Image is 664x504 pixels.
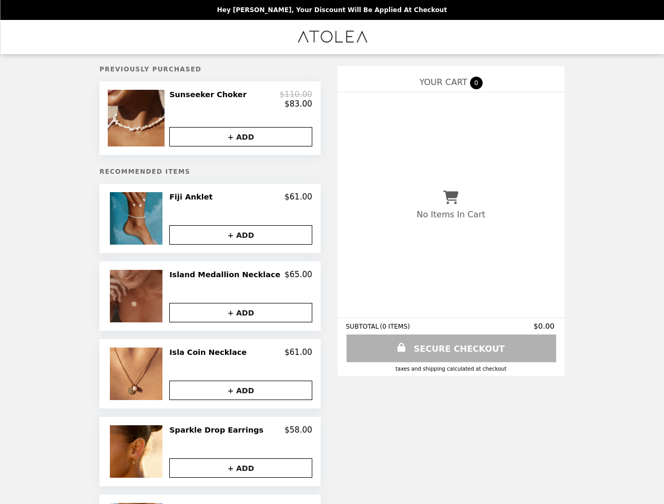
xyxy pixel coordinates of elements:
button: + ADD [169,225,312,245]
p: $110.00 [280,90,312,99]
h2: Fiji Anklet [169,192,217,202]
img: Sunseeker Choker [108,90,167,146]
h2: Sunseeker Choker [169,90,251,99]
img: Brand Logo [296,26,368,48]
p: No Items In Cart [417,209,485,219]
div: Taxes and Shipping calculated at checkout [346,366,556,372]
p: $58.00 [284,425,312,435]
span: YOUR CART [420,77,467,87]
span: 0 [470,77,483,89]
img: Isla Coin Necklace [110,348,165,400]
button: + ADD [169,458,312,478]
h5: Recommended Items [99,168,321,175]
img: Island Medallion Necklace [110,270,165,322]
button: + ADD [169,381,312,400]
img: Fiji Anklet [110,192,165,245]
p: $65.00 [284,270,312,279]
button: + ADD [169,127,312,146]
h2: Isla Coin Necklace [169,348,251,357]
span: $0.00 [534,322,556,330]
p: $61.00 [284,348,312,357]
h2: Sparkle Drop Earrings [169,425,268,435]
h5: Previously Purchased [99,66,321,73]
img: Sparkle Drop Earrings [110,425,165,478]
button: + ADD [169,303,312,322]
p: $61.00 [284,192,312,202]
span: SUBTOTAL [346,323,380,330]
p: $83.00 [284,99,312,109]
h2: Island Medallion Necklace [169,270,284,279]
span: ( 0 ITEMS ) [380,323,410,330]
p: Hey [PERSON_NAME], your discount will be applied at checkout [217,6,447,14]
